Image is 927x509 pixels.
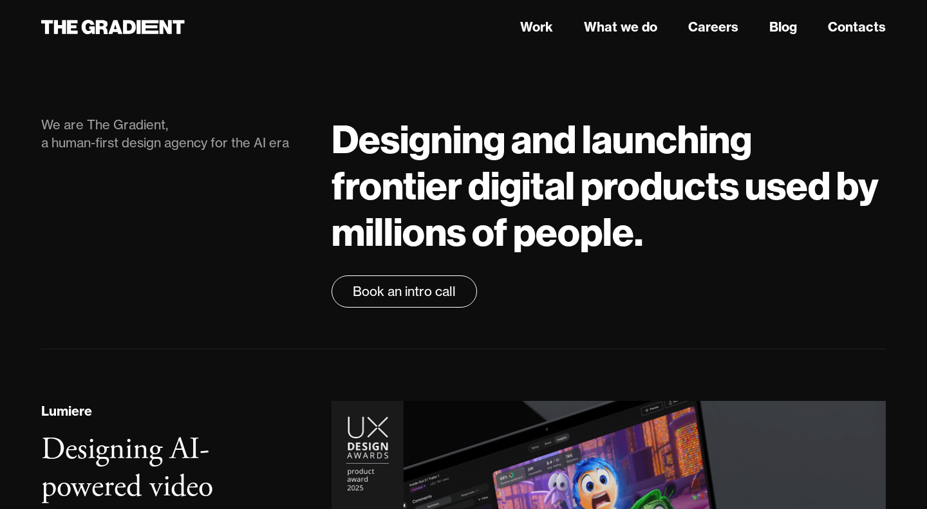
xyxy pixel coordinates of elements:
a: Work [520,17,553,37]
a: Careers [688,17,738,37]
a: Book an intro call [332,275,477,308]
div: Lumiere [41,402,92,421]
div: We are The Gradient, a human-first design agency for the AI era [41,116,306,152]
a: Contacts [828,17,886,37]
a: What we do [584,17,657,37]
a: Blog [769,17,797,37]
h1: Designing and launching frontier digital products used by millions of people. [332,116,886,255]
